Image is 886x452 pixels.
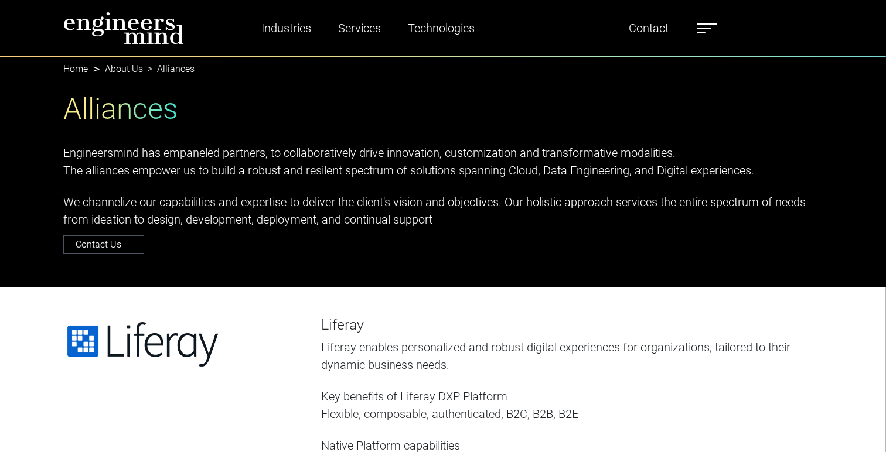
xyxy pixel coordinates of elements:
img: logo [63,12,184,44]
p: The alliances empower us to build a robust and resilent spectrum of solutions spanning Cloud, Dat... [63,162,823,179]
p: Key benefits of Liferay DXP Platform [321,388,823,405]
span: Alliances [63,92,178,126]
p: We channelize our capabilities and expertise to deliver the client's vision and objectives. Our h... [63,193,823,228]
img: gif [63,316,221,372]
a: Technologies [403,15,479,42]
p: Flexible, composable, authenticated, B2C, B2B, B2E [321,405,823,423]
a: Contact [624,15,673,42]
nav: breadcrumb [63,56,823,70]
a: Services [333,15,386,42]
a: Home [63,63,88,74]
h4: Liferay [321,316,823,334]
a: Industries [257,15,316,42]
a: Contact Us [63,235,144,254]
li: Alliances [143,62,195,76]
a: About Us [105,63,143,74]
p: Liferay enables personalized and robust digital experiences for organizations, tailored to their ... [321,338,823,374]
p: Engineersmind has empaneled partners, to collaboratively drive innovation, customization and tran... [63,144,823,162]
